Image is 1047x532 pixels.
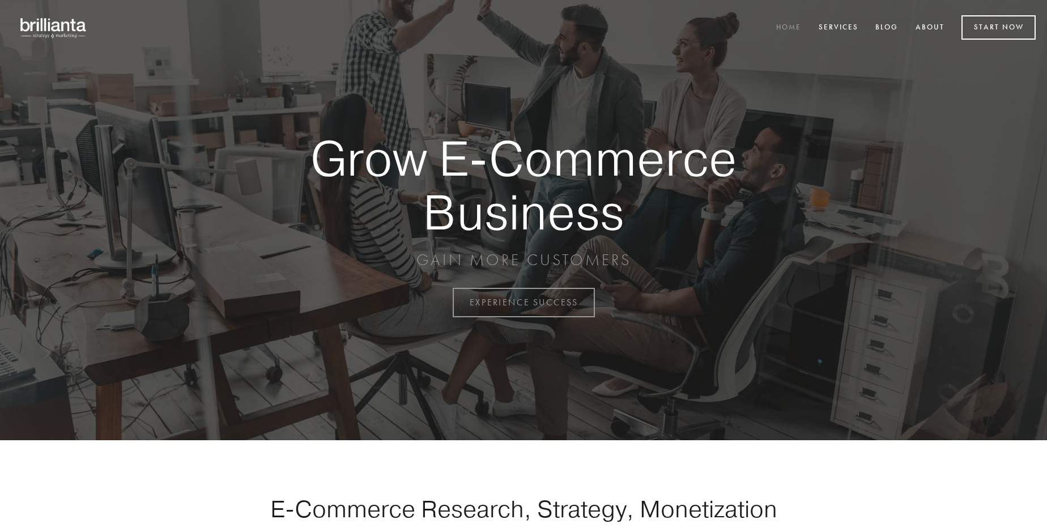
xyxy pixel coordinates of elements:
a: About [908,19,952,37]
a: Home [769,19,808,37]
h1: E-Commerce Research, Strategy, Monetization [235,495,812,523]
a: Services [811,19,866,37]
strong: Grow E-Commerce Business [271,131,776,239]
p: GAIN MORE CUSTOMERS [271,250,776,270]
a: EXPERIENCE SUCCESS [453,288,595,317]
a: Blog [868,19,905,37]
img: brillianta - research, strategy, marketing [11,11,96,44]
a: Start Now [961,15,1036,40]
